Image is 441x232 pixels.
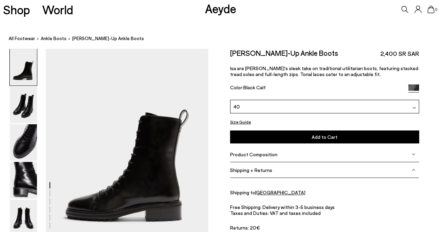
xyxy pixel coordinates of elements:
h2: [PERSON_NAME]-Up Ankle Boots [230,48,338,57]
a: Aeyde [205,1,236,16]
img: svg%3E [412,168,415,172]
div: Shipping to [230,189,419,195]
button: Add to Cart [230,130,419,143]
span: 0 [434,8,438,12]
div: Color: [230,84,402,92]
span: Black Calf [243,84,266,90]
a: World [42,3,73,16]
span: Product Composition [230,151,277,157]
span: Shipping + Returns [230,167,272,173]
a: [GEOGRAPHIC_DATA] [255,189,305,195]
span: Returns: 20€ [230,224,419,230]
img: Isa Lace-Up Ankle Boots - Image 2 [10,87,37,123]
span: 2,400 SR SAR [380,49,419,58]
div: Free Shipping: Delivery within 3-5 business days Taxes and Duties: VAT and taxes included [230,204,419,230]
a: Shop [3,3,30,16]
img: svg%3E [412,152,415,156]
img: svg%3E [412,106,416,110]
nav: breadcrumb [9,29,441,48]
a: All Footwear [9,35,35,42]
span: Ankle Boots [41,36,67,41]
button: Size Guide [230,118,251,126]
span: 40 [233,103,240,110]
span: [PERSON_NAME]-Up Ankle Boots [72,35,144,42]
a: Ankle Boots [41,35,67,42]
img: Isa Lace-Up Ankle Boots - Image 1 [10,49,37,85]
span: Add to Cart [312,134,337,140]
a: 0 [427,6,434,13]
img: Isa Lace-Up Ankle Boots - Image 4 [10,162,37,199]
img: Isa Lace-Up Ankle Boots - Image 3 [10,124,37,161]
span: Isa are [PERSON_NAME]'s sleek take on traditional utilitarian boots, featuring stacked tread sole... [230,65,418,77]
